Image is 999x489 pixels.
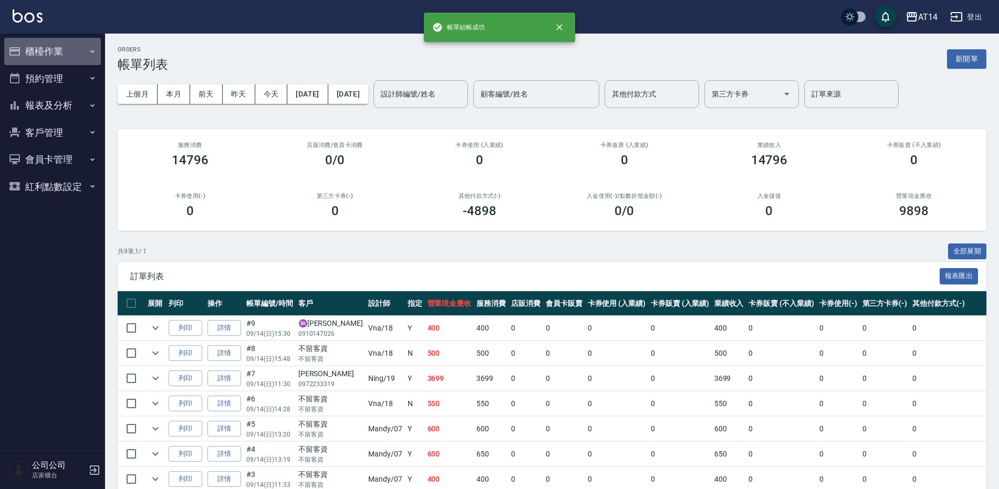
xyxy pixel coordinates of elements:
[565,142,684,148] h2: 卡券販賣 (入業績)
[910,316,988,341] td: 0
[32,460,86,471] h5: 公司公司
[543,417,585,441] td: 0
[405,291,425,316] th: 指定
[817,316,860,341] td: 0
[565,193,684,199] h2: 入金使用(-) /點數折抵金額(-)
[405,366,425,391] td: Y
[425,391,474,416] td: 550
[207,421,241,437] a: 詳情
[366,316,405,341] td: Vna /18
[508,391,543,416] td: 0
[474,366,508,391] td: 3699
[817,442,860,466] td: 0
[474,341,508,366] td: 500
[585,391,649,416] td: 0
[712,366,746,391] td: 3699
[244,291,296,316] th: 帳單編號/時間
[366,417,405,441] td: Mandy /07
[817,366,860,391] td: 0
[817,417,860,441] td: 0
[246,430,293,439] p: 09/14 (日) 13:20
[207,320,241,336] a: 詳情
[648,391,712,416] td: 0
[860,316,910,341] td: 0
[298,379,363,389] p: 0972233319
[255,84,288,104] button: 今天
[474,417,508,441] td: 600
[648,291,712,316] th: 卡券販賣 (入業績)
[508,341,543,366] td: 0
[910,417,988,441] td: 0
[425,442,474,466] td: 650
[130,142,250,148] h3: 服務消費
[298,430,363,439] p: 不留客資
[474,291,508,316] th: 服務消費
[746,291,816,316] th: 卡券販賣 (不入業績)
[746,341,816,366] td: 0
[244,391,296,416] td: #6
[246,329,293,338] p: 09/14 (日) 15:30
[166,291,205,316] th: 列印
[474,316,508,341] td: 400
[621,153,628,167] h3: 0
[778,86,795,102] button: Open
[860,391,910,416] td: 0
[854,193,974,199] h2: 營業現金應收
[425,341,474,366] td: 500
[910,291,988,316] th: 其他付款方式(-)
[298,368,363,379] div: [PERSON_NAME]
[207,396,241,412] a: 詳情
[615,204,634,218] h3: 0 /0
[298,405,363,414] p: 不留客資
[244,442,296,466] td: #4
[946,7,986,27] button: 登出
[476,153,483,167] h3: 0
[223,84,255,104] button: 昨天
[712,316,746,341] td: 400
[275,142,395,148] h2: 店販消費 /會員卡消費
[32,471,86,480] p: 店家櫃台
[148,471,163,487] button: expand row
[4,92,101,119] button: 報表及分析
[746,316,816,341] td: 0
[648,341,712,366] td: 0
[298,394,363,405] div: 不留客資
[648,316,712,341] td: 0
[585,417,649,441] td: 0
[298,444,363,455] div: 不留客資
[425,291,474,316] th: 營業現金應收
[118,46,168,53] h2: ORDERS
[328,84,368,104] button: [DATE]
[940,268,979,284] button: 報表匯出
[287,84,328,104] button: [DATE]
[186,204,194,218] h3: 0
[543,316,585,341] td: 0
[860,366,910,391] td: 0
[246,455,293,464] p: 09/14 (日) 13:19
[275,193,395,199] h2: 第三方卡券(-)
[854,142,974,148] h2: 卡券販賣 (不入業績)
[712,417,746,441] td: 600
[910,153,918,167] h3: 0
[405,417,425,441] td: Y
[585,291,649,316] th: 卡券使用 (入業績)
[710,142,829,148] h2: 業績收入
[910,341,988,366] td: 0
[169,320,202,336] button: 列印
[207,345,241,362] a: 詳情
[765,204,773,218] h3: 0
[244,366,296,391] td: #7
[585,366,649,391] td: 0
[207,446,241,462] a: 詳情
[366,391,405,416] td: Vna /18
[420,193,539,199] h2: 其他付款方式(-)
[207,471,241,487] a: 詳情
[425,366,474,391] td: 3699
[366,291,405,316] th: 設計師
[4,119,101,146] button: 客戶管理
[298,354,363,364] p: 不留客資
[899,204,929,218] h3: 9898
[118,84,158,104] button: 上個月
[508,442,543,466] td: 0
[298,343,363,354] div: 不留客資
